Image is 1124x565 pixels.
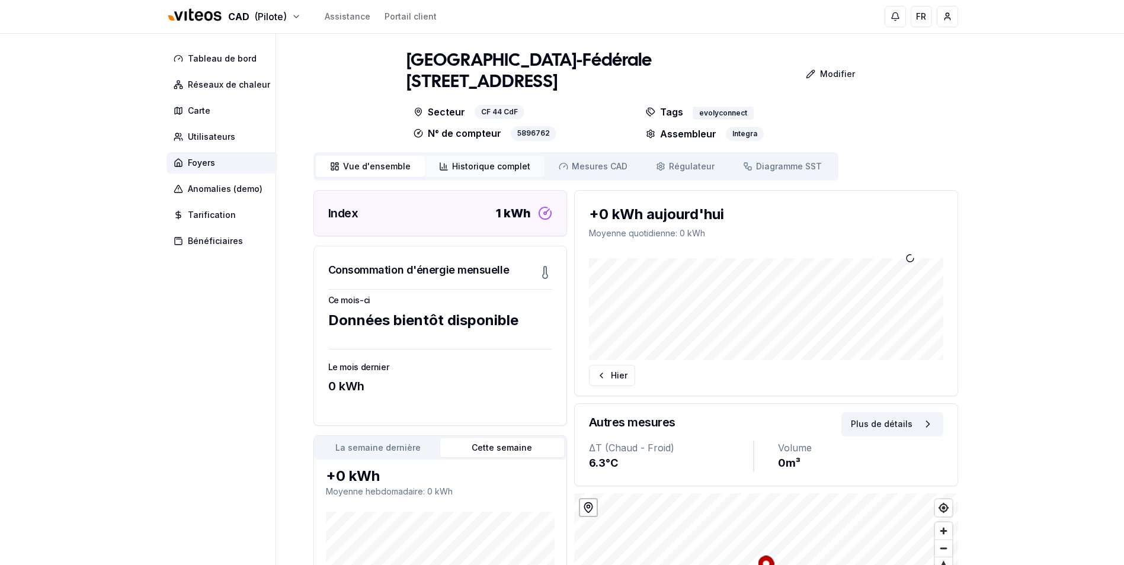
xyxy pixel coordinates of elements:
[778,441,943,455] div: Volume
[328,205,358,221] h3: Index
[642,156,729,177] a: Régulateur
[589,227,943,239] p: Moyenne quotidienne : 0 kWh
[188,105,210,117] span: Carte
[166,1,223,30] img: Viteos - CAD Logo
[188,131,235,143] span: Utilisateurs
[589,205,943,224] div: +0 kWh aujourd'hui
[166,204,282,226] a: Tarification
[166,100,282,121] a: Carte
[911,6,932,27] button: FR
[166,126,282,147] a: Utilisateurs
[773,62,864,86] a: Modifier
[188,183,262,195] span: Anomalies (demo)
[935,499,952,516] button: Find my location
[313,48,385,143] img: unit Image
[452,160,530,172] span: Historique complet
[572,160,627,172] span: Mesures CAD
[820,68,855,80] p: Modifier
[646,127,716,141] p: Assembleur
[425,156,545,177] a: Historique complet
[328,311,552,330] div: Données bientôt disponible
[646,105,683,120] p: Tags
[328,262,510,278] h3: Consommation d'énergie mensuelle
[328,361,552,373] h3: Le mois dernier
[406,50,773,93] h1: [GEOGRAPHIC_DATA]-Fédérale [STREET_ADDRESS]
[326,486,555,497] p: Moyenne hebdomadaire : 0 kWh
[589,414,675,431] h3: Autres mesures
[756,160,822,172] span: Diagramme SST
[935,540,952,557] button: Zoom out
[228,9,249,24] span: CAD
[729,156,836,177] a: Diagramme SST
[916,11,926,23] span: FR
[188,79,270,91] span: Réseaux de chaleur
[589,441,753,455] div: ΔT (Chaud - Froid)
[545,156,642,177] a: Mesures CAD
[841,412,943,436] button: Plus de détails
[254,9,287,24] span: (Pilote)
[778,455,943,471] div: 0 m³
[475,105,524,120] div: CF 44 CdF
[166,4,301,30] button: CAD(Pilote)
[166,178,282,200] a: Anomalies (demo)
[166,152,282,174] a: Foyers
[166,74,282,95] a: Réseaux de chaleur
[385,11,437,23] a: Portail client
[511,126,556,141] div: 5896762
[589,365,635,386] button: Hier
[326,467,555,486] div: +0 kWh
[343,160,411,172] span: Vue d'ensemble
[414,105,465,120] p: Secteur
[693,107,754,120] div: evolyconnect
[496,205,531,221] div: 1 kWh
[328,378,552,394] div: 0 kWh
[414,126,501,141] p: N° de compteur
[669,160,715,172] span: Régulateur
[188,157,215,169] span: Foyers
[166,230,282,252] a: Bénéficiaires
[188,209,236,221] span: Tarification
[316,438,440,457] button: La semaine dernière
[935,522,952,540] button: Zoom in
[166,48,282,69] a: Tableau de bord
[188,235,243,247] span: Bénéficiaires
[325,11,370,23] a: Assistance
[316,156,425,177] a: Vue d'ensemble
[328,294,552,306] h3: Ce mois-ci
[589,455,753,471] div: 6.3 °C
[188,53,257,65] span: Tableau de bord
[726,127,764,141] div: Integra
[440,438,564,457] button: Cette semaine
